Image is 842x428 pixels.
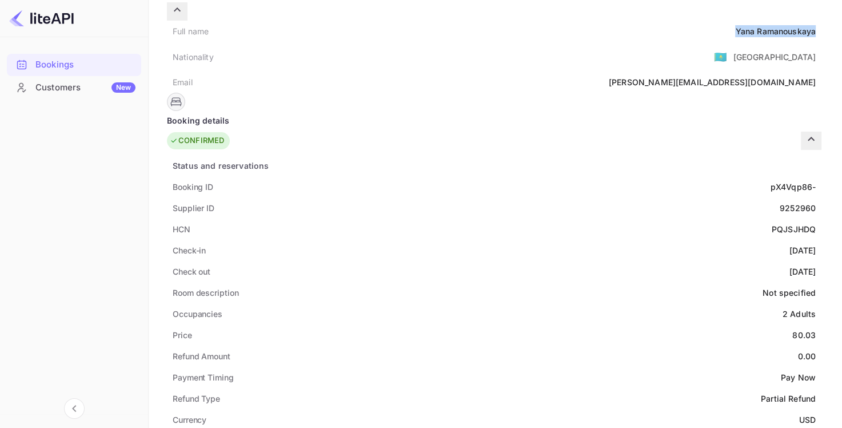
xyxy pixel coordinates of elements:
[7,77,141,99] div: CustomersNew
[7,54,141,75] a: Bookings
[173,25,209,37] div: Full name
[780,202,816,214] div: 9252960
[167,114,821,126] div: Booking details
[763,287,816,299] div: Not specified
[173,287,238,299] div: Room description
[173,244,206,256] div: Check-in
[7,77,141,98] a: CustomersNew
[783,308,816,320] div: 2 Adults
[173,181,213,193] div: Booking ID
[170,135,224,146] div: CONFIRMED
[173,223,190,235] div: HCN
[173,202,214,214] div: Supplier ID
[173,329,192,341] div: Price
[735,25,816,37] div: Yana Ramanouskaya
[797,350,816,362] div: 0.00
[35,58,135,72] div: Bookings
[173,265,210,278] div: Check out
[173,414,206,426] div: Currency
[771,181,816,193] div: pX4Vqp86-
[35,81,135,94] div: Customers
[64,398,85,419] button: Collapse navigation
[799,414,816,426] div: USD
[173,51,214,63] div: Nationality
[9,9,74,27] img: LiteAPI logo
[772,223,816,235] div: PQJSJHDQ
[173,160,269,172] div: Status and reservations
[7,54,141,76] div: Bookings
[173,393,220,405] div: Refund Type
[609,76,816,88] div: [PERSON_NAME][EMAIL_ADDRESS][DOMAIN_NAME]
[789,244,816,256] div: [DATE]
[733,51,816,63] div: [GEOGRAPHIC_DATA]
[792,329,816,341] div: 80.03
[173,371,234,383] div: Payment Timing
[789,265,816,278] div: [DATE]
[173,76,193,88] div: Email
[111,82,135,93] div: New
[173,350,230,362] div: Refund Amount
[173,308,222,320] div: Occupancies
[761,393,816,405] div: Partial Refund
[714,46,727,67] span: United States
[781,371,816,383] div: Pay Now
